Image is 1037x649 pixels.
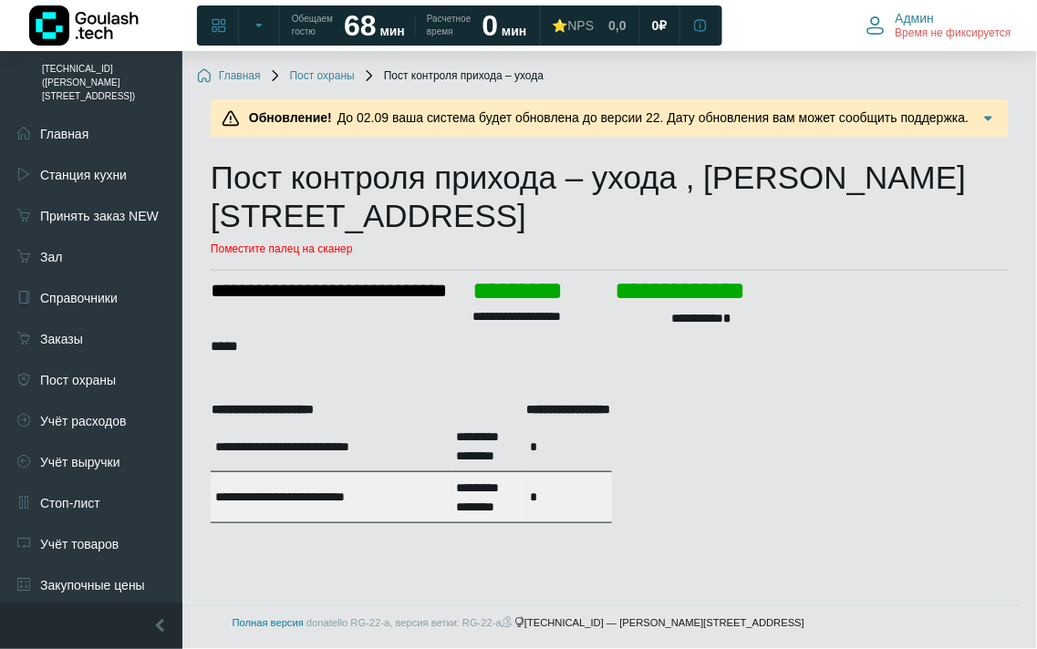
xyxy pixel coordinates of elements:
a: 0 ₽ [641,9,679,42]
span: 0 [652,17,659,34]
img: Предупреждение [222,109,240,128]
span: мин [502,24,526,38]
a: Полная версия [233,617,304,628]
span: мин [380,24,405,38]
footer: [TECHNICAL_ID] — [PERSON_NAME][STREET_ADDRESS] [18,605,1019,640]
span: donatello RG-22-a, версия ветки: RG-22-a [306,617,514,628]
span: Время не фиксируется [896,26,1011,41]
img: Логотип компании Goulash.tech [29,5,139,46]
a: Обещаем гостю 68 мин Расчетное время 0 мин [281,9,538,42]
a: ⭐NPS 0,0 [542,9,638,42]
p: Поместите палец на сканер [211,242,1009,255]
span: ₽ [659,17,668,34]
a: Главная [197,69,261,84]
span: Пост контроля прихода – ухода [362,69,544,84]
a: Пост охраны [268,69,355,84]
strong: 0 [482,9,499,42]
span: Админ [896,10,935,26]
span: До 02.09 ваша система будет обновлена до версии 22. Дату обновления вам может сообщить поддержка.... [244,110,970,144]
img: Подробнее [980,109,998,128]
h1: Пост контроля прихода – ухода , [PERSON_NAME][STREET_ADDRESS] [211,159,1009,235]
span: NPS [568,18,595,33]
span: Обещаем гостю [292,13,333,38]
div: ⭐ [553,17,595,34]
button: Админ Время не фиксируется [856,6,1022,45]
strong: 68 [344,9,377,42]
b: Обновление! [249,110,332,125]
span: 0,0 [608,17,626,34]
span: Расчетное время [427,13,471,38]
